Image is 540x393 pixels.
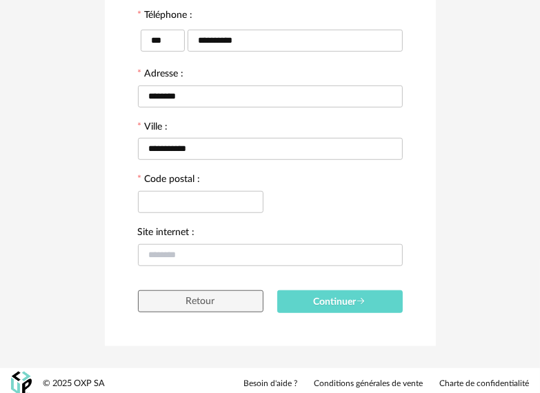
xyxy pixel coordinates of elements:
button: Retour [138,290,263,312]
label: Adresse : [138,69,184,81]
span: Retour [186,296,215,306]
a: Besoin d'aide ? [243,379,297,390]
label: Site internet : [138,228,195,240]
button: Continuer [277,290,403,313]
label: Code postal : [138,174,201,187]
a: Conditions générales de vente [314,379,423,390]
label: Téléphone : [138,10,193,23]
a: Charte de confidentialité [439,379,529,390]
div: © 2025 OXP SA [43,378,105,390]
label: Ville : [138,122,168,134]
span: Continuer [314,297,366,307]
